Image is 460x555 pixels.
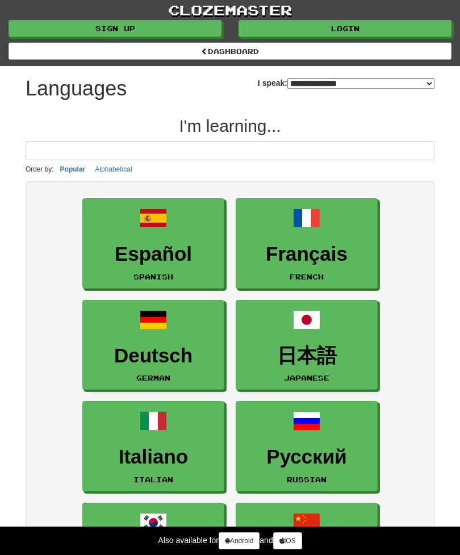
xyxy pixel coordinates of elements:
a: Login [239,20,451,37]
select: I speak: [287,78,434,89]
small: Spanish [133,273,173,281]
h2: I'm learning... [26,116,434,135]
a: ItalianoItalian [82,401,224,491]
a: Sign up [9,20,221,37]
small: German [136,374,170,382]
h1: Languages [26,77,127,100]
a: Android [219,532,260,549]
a: FrançaisFrench [236,198,378,289]
small: French [290,273,324,281]
small: Japanese [284,374,329,382]
small: Russian [287,475,327,483]
button: Popular [57,163,89,176]
a: EspañolSpanish [82,198,224,289]
h3: 日本語 [242,345,371,367]
button: Alphabetical [91,163,135,176]
a: РусскийRussian [236,401,378,491]
h3: Русский [242,446,371,468]
small: Order by: [26,165,54,173]
a: dashboard [9,43,451,60]
a: 日本語Japanese [236,300,378,390]
h3: Italiano [89,446,218,468]
small: Italian [133,475,173,483]
a: iOS [273,532,302,549]
a: DeutschGerman [82,300,224,390]
h3: Deutsch [89,345,218,367]
h3: Français [242,243,371,265]
h3: Español [89,243,218,265]
label: I speak: [258,77,434,89]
